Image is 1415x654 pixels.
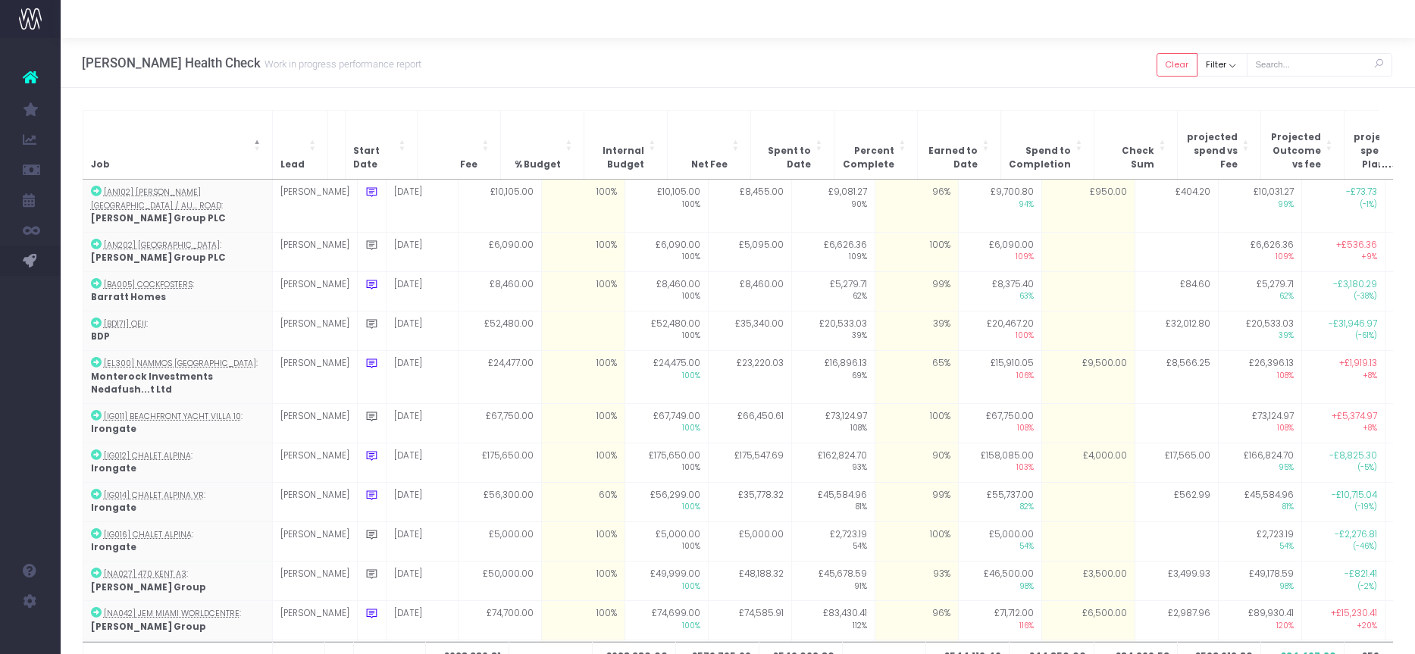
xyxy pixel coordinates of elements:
span: (-61%) [1310,330,1377,342]
th: Fee: Activate to sort: Activate to sort [417,110,500,179]
td: £6,500.00 [1041,601,1135,640]
td: : [83,311,272,350]
th: % Budget: Activate to sort: Activate to sort [500,110,584,179]
span: 54% [1226,541,1294,552]
span: 39% [800,330,867,342]
th: projected spend vs Fee: Activate to sort: Activate to sort [1177,110,1260,179]
td: [PERSON_NAME] [272,232,357,271]
td: £8,375.40 [958,271,1041,311]
td: £52,480.00 [458,311,541,350]
td: £5,279.71 [791,271,875,311]
td: £5,000.00 [958,521,1041,561]
td: £158,085.00 [958,443,1041,482]
td: £45,584.96 [1218,482,1301,521]
td: 100% [541,271,625,311]
td: £6,626.36 [791,232,875,271]
span: 100% [633,621,700,632]
strong: Irongate [91,541,136,553]
span: -£10,715.04 [1332,489,1377,502]
td: £48,188.32 [708,562,791,601]
td: £4,000.00 [1041,443,1135,482]
td: [DATE] [386,311,458,350]
span: 103% [966,462,1034,474]
td: £9,081.27 [791,180,875,232]
strong: Irongate [91,423,136,435]
td: 99% [875,482,958,521]
td: £166,824.70 [1218,443,1301,482]
td: £2,723.19 [1218,521,1301,561]
h3: [PERSON_NAME] Health Check [82,55,421,70]
td: [PERSON_NAME] [272,403,357,443]
span: Fee [460,158,477,172]
td: 100% [541,232,625,271]
td: : [83,403,272,443]
abbr: [IG011] Beachfront Yacht Villa 10 [104,411,241,422]
td: £45,584.96 [791,482,875,521]
td: £5,000.00 [708,521,791,561]
td: [DATE] [386,271,458,311]
td: 100% [541,562,625,601]
strong: [PERSON_NAME] Group [91,621,206,633]
td: £5,279.71 [1218,271,1301,311]
td: 100% [541,351,625,404]
span: -£31,946.97 [1329,318,1377,331]
abbr: [EL300] Nammos Maldives [104,358,256,369]
td: : [83,232,272,271]
span: 91% [800,581,867,593]
td: [PERSON_NAME] [272,601,357,640]
abbr: [BA005] Cockfosters [104,279,193,290]
td: [DATE] [386,403,458,443]
td: [PERSON_NAME] [272,351,357,404]
td: £49,178.59 [1218,562,1301,601]
td: £6,090.00 [958,232,1041,271]
span: 100% [633,291,700,302]
th: Spent to Date: Activate to sort: Activate to sort [750,110,834,179]
th: Start Date: Activate to sort: Activate to sort [345,110,417,179]
span: -£821.41 [1345,568,1377,581]
span: Earned to Date [925,145,978,171]
td: 100% [875,521,958,561]
span: (-1%) [1310,199,1377,211]
td: £20,467.20 [958,311,1041,350]
td: 90% [875,443,958,482]
td: : [83,521,272,561]
span: 109% [1226,252,1294,263]
abbr: [IG012] Chalet Alpina [104,450,191,462]
span: Net Fee [691,158,728,172]
input: Search... [1247,53,1392,77]
span: 100% [633,199,700,211]
td: £5,000.00 [458,521,541,561]
span: +£1,919.13 [1339,357,1377,371]
strong: [PERSON_NAME] Group PLC [91,212,226,224]
td: : [83,562,272,601]
td: £89,930.41 [1218,601,1301,640]
th: Check Sum: Activate to sort: Activate to sort [1094,110,1177,179]
td: 100% [541,521,625,561]
span: 108% [1226,423,1294,434]
td: 99% [875,271,958,311]
span: +£536.36 [1336,239,1377,252]
span: Percent Complete [842,145,894,171]
td: £8,460.00 [708,271,791,311]
td: £24,475.00 [625,351,708,404]
td: 100% [541,180,625,232]
span: 100% [633,330,700,342]
td: £32,012.80 [1135,311,1218,350]
span: 100% [633,462,700,474]
td: : [83,443,272,482]
strong: BDP [91,330,110,343]
span: Check Sum [1102,145,1154,171]
td: £9,700.80 [958,180,1041,232]
span: 39% [1226,330,1294,342]
span: 100% [633,581,700,593]
td: £66,450.61 [708,403,791,443]
td: £73,124.97 [1218,403,1301,443]
abbr: [IG016] Chalet Alpina [104,529,192,540]
span: 100% [633,502,700,513]
span: Lead [280,158,305,172]
td: £3,499.93 [1135,562,1218,601]
span: +20% [1310,621,1377,632]
span: 108% [800,423,867,434]
span: -£2,276.81 [1335,528,1377,542]
td: £24,477.00 [458,351,541,404]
